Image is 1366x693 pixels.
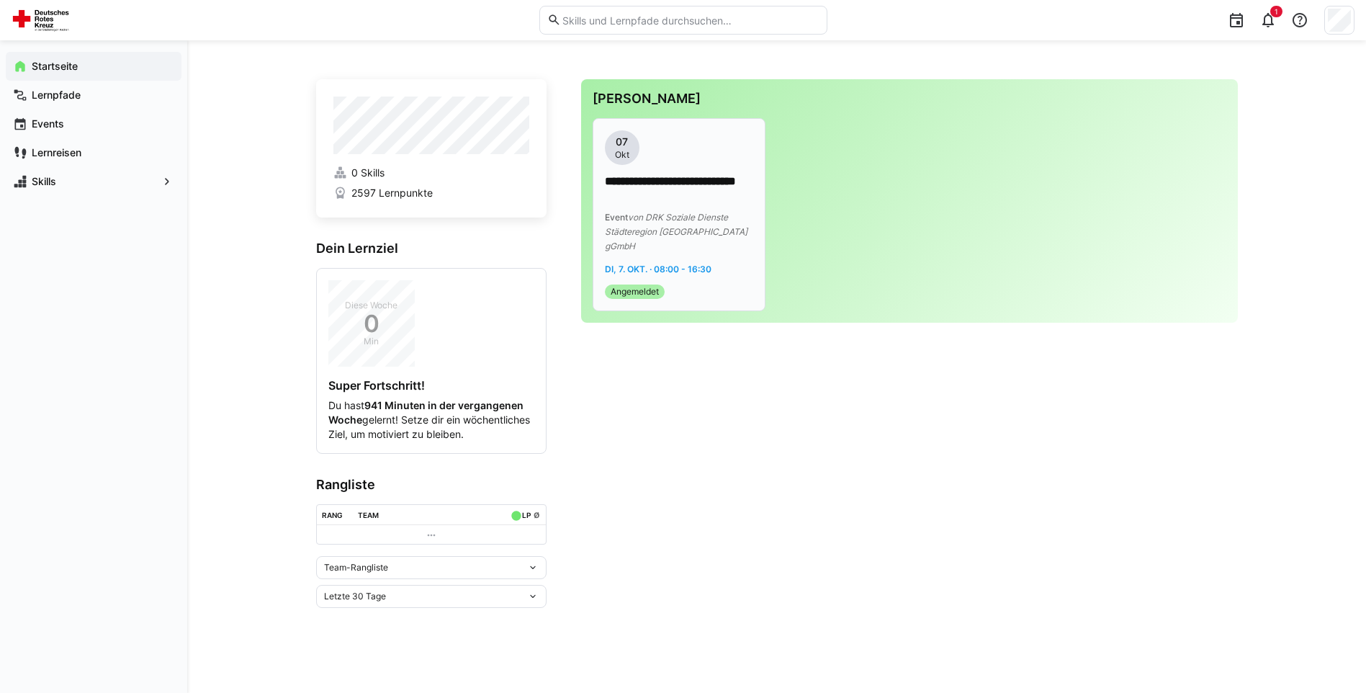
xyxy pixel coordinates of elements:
[333,166,529,180] a: 0 Skills
[611,286,659,298] span: Angemeldet
[615,149,629,161] span: Okt
[328,398,534,442] p: Du hast gelernt! Setze dir ein wöchentliches Ziel, um motiviert zu bleiben.
[316,477,547,493] h3: Rangliste
[616,135,628,149] span: 07
[605,212,628,223] span: Event
[534,508,540,520] a: ø
[605,212,747,251] span: von DRK Soziale Dienste Städteregion [GEOGRAPHIC_DATA] gGmbH
[324,591,386,602] span: Letzte 30 Tage
[1275,7,1278,16] span: 1
[561,14,819,27] input: Skills und Lernpfade durchsuchen…
[522,511,531,519] div: LP
[593,91,1226,107] h3: [PERSON_NAME]
[351,166,385,180] span: 0 Skills
[358,511,379,519] div: Team
[605,264,711,274] span: Di, 7. Okt. · 08:00 - 16:30
[324,562,388,573] span: Team-Rangliste
[351,186,433,200] span: 2597 Lernpunkte
[328,378,534,393] h4: Super Fortschritt!
[328,399,524,426] strong: 941 Minuten in der vergangenen Woche
[322,511,343,519] div: Rang
[316,241,547,256] h3: Dein Lernziel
